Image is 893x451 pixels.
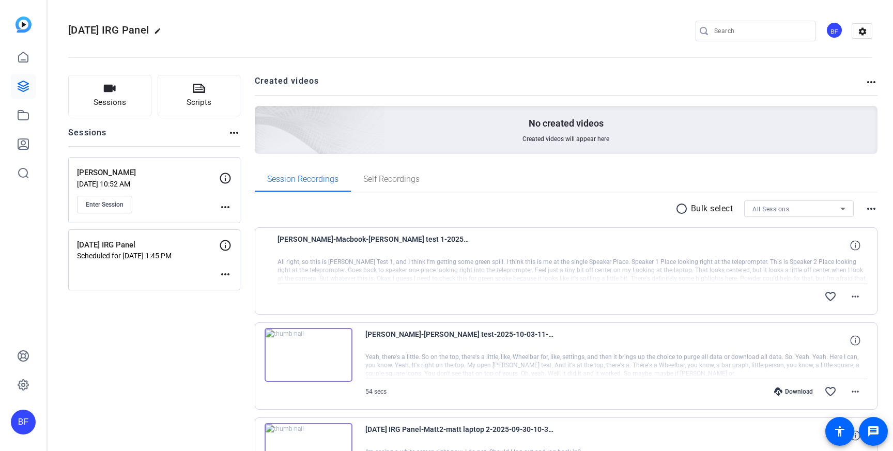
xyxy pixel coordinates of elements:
mat-icon: edit [154,27,166,40]
span: [DATE] IRG Panel-Matt2-matt laptop 2-2025-09-30-10-31-32-252-1 [365,423,557,448]
p: No created videos [529,117,604,130]
h2: Sessions [68,127,107,146]
div: BF [11,410,36,434]
p: Bulk select [691,203,733,215]
div: Download [769,387,818,396]
mat-icon: more_horiz [219,268,232,281]
mat-icon: accessibility [834,425,846,438]
h2: Created videos [255,75,866,95]
input: Search [714,25,807,37]
p: Scheduled for [DATE] 1:45 PM [77,252,219,260]
mat-icon: more_horiz [865,203,877,215]
button: Sessions [68,75,151,116]
mat-icon: message [867,425,880,438]
p: [DATE] IRG Panel [77,239,219,251]
span: 54 secs [365,388,387,395]
mat-icon: more_horiz [219,201,232,213]
p: [DATE] 10:52 AM [77,180,219,188]
mat-icon: settings [852,24,873,39]
mat-icon: more_horiz [865,76,877,88]
span: Created videos will appear here [522,135,609,143]
span: Session Recordings [267,175,338,183]
ngx-avatar: Brian Forrest [826,22,844,40]
span: Enter Session [86,200,124,209]
img: blue-gradient.svg [16,17,32,33]
mat-icon: more_horiz [849,290,861,303]
span: [PERSON_NAME]-Macbook-[PERSON_NAME] test 1-2025-10-06-15-48-59-626-0 [278,233,469,258]
img: thumb-nail [265,328,352,382]
span: [PERSON_NAME]-[PERSON_NAME] test-2025-10-03-11-01-35-773-0 [365,328,557,353]
span: Self Recordings [363,175,420,183]
span: Scripts [187,97,211,108]
span: Sessions [94,97,126,108]
button: Enter Session [77,196,132,213]
mat-icon: more_horiz [228,127,240,139]
span: [DATE] IRG Panel [68,24,149,36]
mat-icon: more_horiz [849,385,861,398]
mat-icon: favorite_border [824,385,837,398]
mat-icon: radio_button_unchecked [675,203,691,215]
div: BF [826,22,843,39]
p: [PERSON_NAME] [77,167,219,179]
button: Scripts [158,75,241,116]
mat-icon: favorite_border [824,290,837,303]
span: All Sessions [752,206,789,213]
img: Creted videos background [139,4,386,228]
